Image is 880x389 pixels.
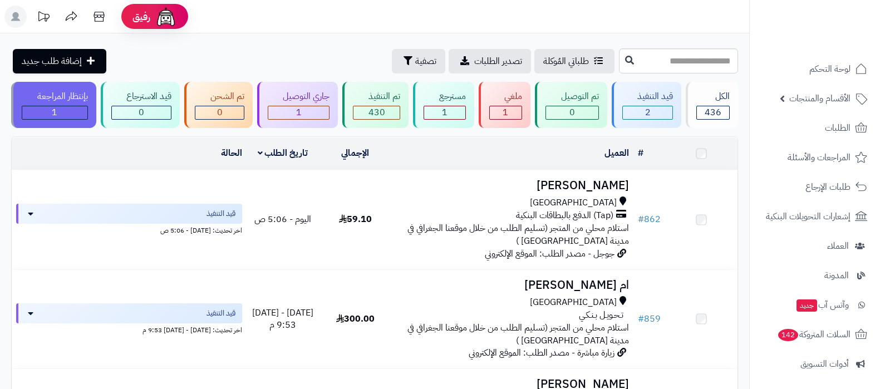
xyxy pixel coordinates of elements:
[756,292,873,318] a: وآتس آبجديد
[252,306,313,332] span: [DATE] - [DATE] 9:53 م
[132,10,150,23] span: رفيق
[756,262,873,289] a: المدونة
[353,106,400,119] div: 430
[195,90,244,103] div: تم الشحن
[415,55,436,68] span: تصفية
[139,106,144,119] span: 0
[52,106,57,119] span: 1
[22,90,88,103] div: بإنتظار المراجعة
[766,209,850,224] span: إشعارات التحويلات البنكية
[155,6,177,28] img: ai-face.png
[623,106,673,119] div: 2
[99,82,183,128] a: قيد الاسترجاع 0
[778,329,798,341] span: 142
[9,82,99,128] a: بإنتظار المراجعة 1
[756,144,873,171] a: المراجعات والأسئلة
[341,146,369,160] a: الإجمالي
[424,90,466,103] div: مسترجع
[788,150,850,165] span: المراجعات والأسئلة
[638,213,644,226] span: #
[16,224,242,235] div: اخر تحديث: [DATE] - 5:06 ص
[534,49,614,73] a: طلباتي المُوكلة
[396,179,628,192] h3: [PERSON_NAME]
[756,56,873,82] a: لوحة التحكم
[609,82,684,128] a: قيد التنفيذ 2
[207,308,235,319] span: قيد التنفيذ
[336,312,375,326] span: 300.00
[485,247,614,260] span: جوجل - مصدر الطلب: الموقع الإلكتروني
[111,90,172,103] div: قيد الاسترجاع
[254,213,311,226] span: اليوم - 5:06 ص
[221,146,242,160] a: الحالة
[207,208,235,219] span: قيد التنفيذ
[569,106,575,119] span: 0
[353,90,400,103] div: تم التنفيذ
[533,82,609,128] a: تم التوصيل 0
[516,209,613,222] span: (Tap) الدفع بالبطاقات البنكية
[805,179,850,195] span: طلبات الإرجاع
[622,90,673,103] div: قيد التنفيذ
[268,106,330,119] div: 1
[795,297,849,313] span: وآتس آب
[442,106,448,119] span: 1
[756,233,873,259] a: العملاء
[789,91,850,106] span: الأقسام والمنتجات
[705,106,721,119] span: 436
[696,90,730,103] div: الكل
[268,90,330,103] div: جاري التوصيل
[797,299,817,312] span: جديد
[604,146,629,160] a: العميل
[392,49,445,73] button: تصفية
[474,55,522,68] span: تصدير الطلبات
[645,106,651,119] span: 2
[339,213,372,226] span: 59.10
[30,6,57,31] a: تحديثات المنصة
[489,90,523,103] div: ملغي
[638,312,661,326] a: #859
[255,82,341,128] a: جاري التوصيل 1
[638,146,643,160] a: #
[756,321,873,348] a: السلات المتروكة142
[756,115,873,141] a: الطلبات
[543,55,589,68] span: طلباتي المُوكلة
[469,346,614,360] span: زيارة مباشرة - مصدر الطلب: الموقع الإلكتروني
[638,213,661,226] a: #862
[112,106,171,119] div: 0
[824,268,849,283] span: المدونة
[449,49,531,73] a: تصدير الطلبات
[340,82,411,128] a: تم التنفيذ 430
[503,106,508,119] span: 1
[777,327,850,342] span: السلات المتروكة
[825,120,850,136] span: الطلبات
[407,221,629,248] span: استلام محلي من المتجر (تسليم الطلب من خلال موقعنا الجغرافي في مدينة [GEOGRAPHIC_DATA] )
[13,49,106,73] a: إضافة طلب جديد
[684,82,740,128] a: الكل436
[800,356,849,372] span: أدوات التسويق
[182,82,255,128] a: تم الشحن 0
[756,351,873,377] a: أدوات التسويق
[258,146,308,160] a: تاريخ الطلب
[490,106,522,119] div: 1
[424,106,465,119] div: 1
[809,61,850,77] span: لوحة التحكم
[411,82,476,128] a: مسترجع 1
[530,296,617,309] span: [GEOGRAPHIC_DATA]
[545,90,599,103] div: تم التوصيل
[579,309,623,322] span: تـحـويـل بـنـكـي
[407,321,629,347] span: استلام محلي من المتجر (تسليم الطلب من خلال موقعنا الجغرافي في مدينة [GEOGRAPHIC_DATA] )
[476,82,533,128] a: ملغي 1
[530,196,617,209] span: [GEOGRAPHIC_DATA]
[546,106,598,119] div: 0
[195,106,244,119] div: 0
[16,323,242,335] div: اخر تحديث: [DATE] - [DATE] 9:53 م
[396,279,628,292] h3: ام [PERSON_NAME]
[217,106,223,119] span: 0
[296,106,302,119] span: 1
[368,106,385,119] span: 430
[22,106,87,119] div: 1
[827,238,849,254] span: العملاء
[756,203,873,230] a: إشعارات التحويلات البنكية
[638,312,644,326] span: #
[22,55,82,68] span: إضافة طلب جديد
[756,174,873,200] a: طلبات الإرجاع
